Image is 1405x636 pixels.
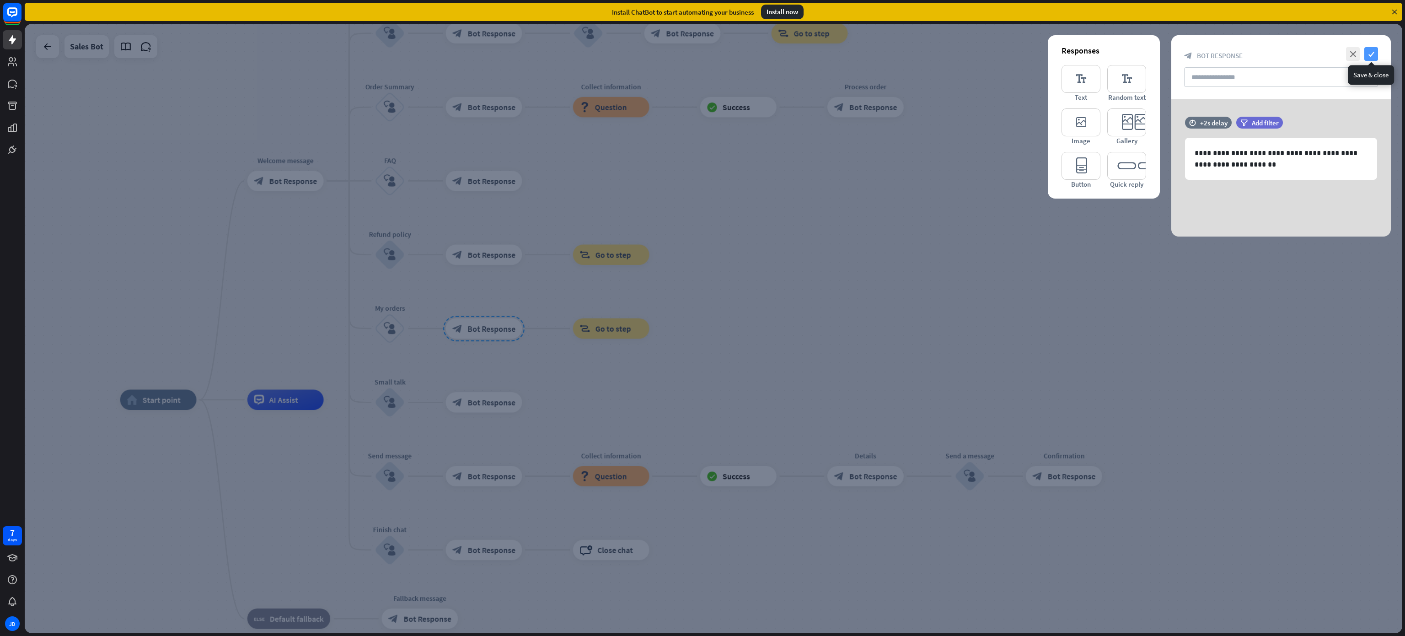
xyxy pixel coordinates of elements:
div: Install ChatBot to start automating your business [612,8,754,16]
i: close [1346,47,1360,61]
button: Open LiveChat chat widget [7,4,35,31]
a: 7 days [3,526,22,545]
span: Bot Response [1197,51,1243,60]
i: filter [1240,119,1248,126]
span: Add filter [1252,119,1279,127]
i: time [1189,119,1196,126]
div: days [8,537,17,543]
div: Install now [761,5,804,19]
i: check [1364,47,1378,61]
div: 7 [10,528,15,537]
div: +2s delay [1200,119,1228,127]
i: block_bot_response [1184,52,1192,60]
div: JD [5,616,20,631]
